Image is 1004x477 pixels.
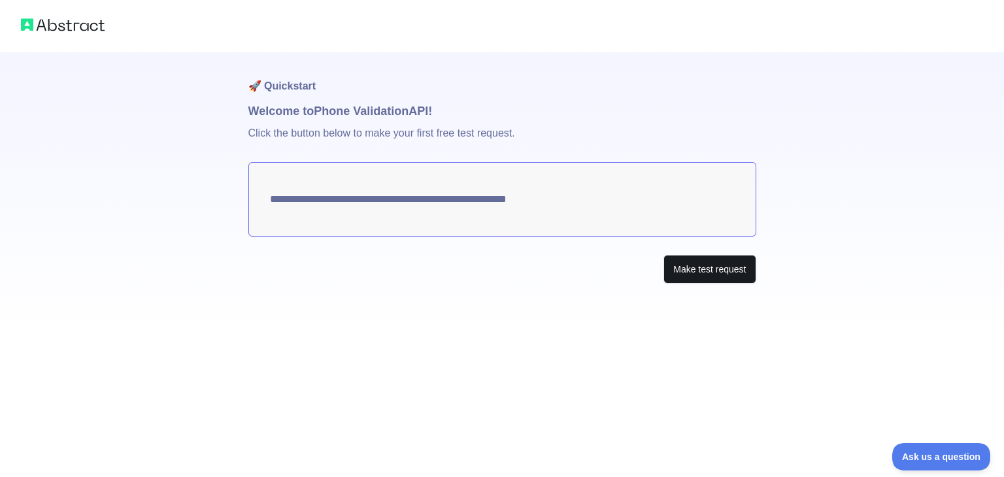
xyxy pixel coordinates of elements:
[21,16,105,34] img: Abstract logo
[248,102,756,120] h1: Welcome to Phone Validation API!
[248,52,756,102] h1: 🚀 Quickstart
[663,255,756,284] button: Make test request
[892,443,991,470] iframe: Toggle Customer Support
[248,120,756,162] p: Click the button below to make your first free test request.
